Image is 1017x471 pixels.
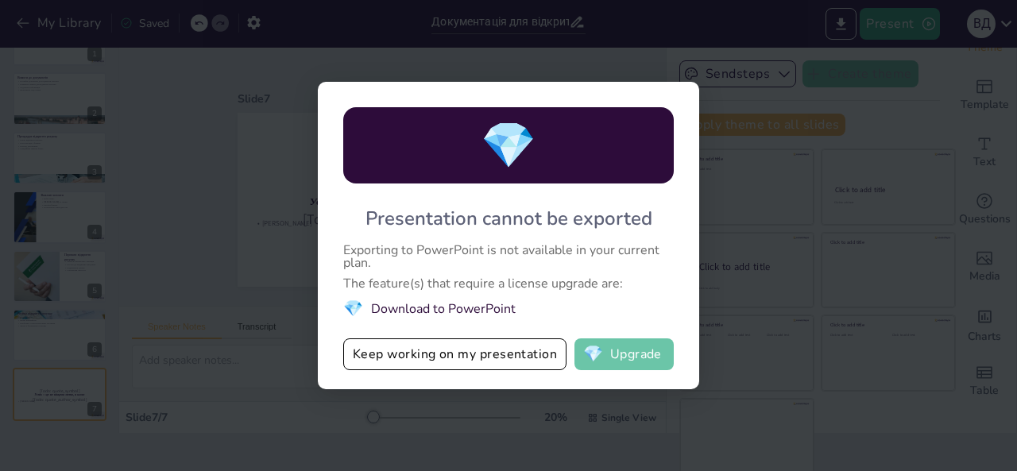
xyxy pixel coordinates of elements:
[343,298,363,319] span: diamond
[343,338,567,370] button: Keep working on my presentation
[343,277,674,290] div: The feature(s) that require a license upgrade are:
[583,346,603,362] span: diamond
[343,298,674,319] li: Download to PowerPoint
[365,206,652,231] div: Presentation cannot be exported
[574,338,674,370] button: diamondUpgrade
[343,244,674,269] div: Exporting to PowerPoint is not available in your current plan.
[481,115,536,176] span: diamond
